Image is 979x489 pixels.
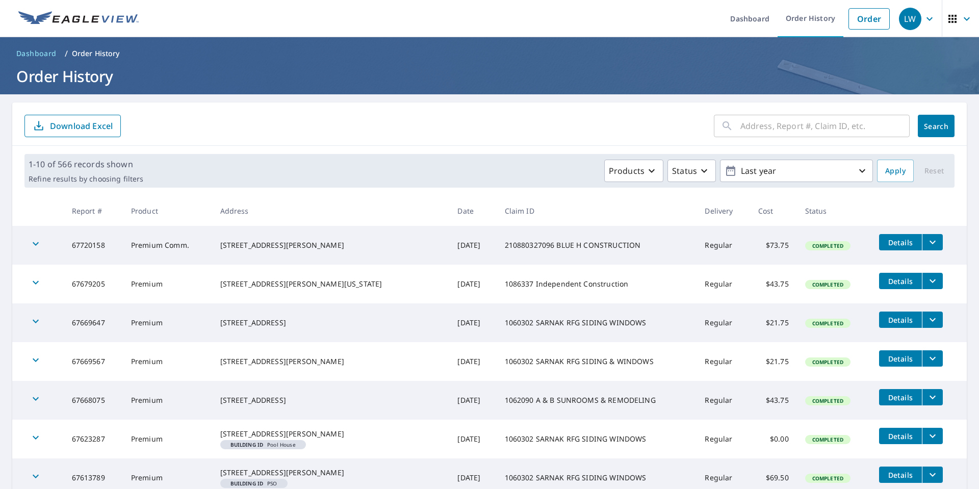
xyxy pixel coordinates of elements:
[609,165,645,177] p: Products
[224,481,284,486] span: PSO
[750,265,797,303] td: $43.75
[737,162,856,180] p: Last year
[879,467,922,483] button: detailsBtn-67613789
[797,196,871,226] th: Status
[750,342,797,381] td: $21.75
[29,174,143,184] p: Refine results by choosing filters
[922,273,943,289] button: filesDropdownBtn-67679205
[806,242,849,249] span: Completed
[497,265,697,303] td: 1086337 Independent Construction
[667,160,716,182] button: Status
[879,312,922,328] button: detailsBtn-67669647
[879,273,922,289] button: detailsBtn-67679205
[885,276,916,286] span: Details
[123,420,212,458] td: Premium
[806,436,849,443] span: Completed
[123,265,212,303] td: Premium
[497,342,697,381] td: 1060302 SARNAK RFG SIDING & WINDOWS
[16,48,57,59] span: Dashboard
[123,381,212,420] td: Premium
[750,196,797,226] th: Cost
[922,389,943,405] button: filesDropdownBtn-67668075
[64,381,123,420] td: 67668075
[926,121,946,131] span: Search
[922,350,943,367] button: filesDropdownBtn-67669567
[64,303,123,342] td: 67669647
[806,281,849,288] span: Completed
[12,66,967,87] h1: Order History
[885,431,916,441] span: Details
[123,342,212,381] td: Premium
[449,303,496,342] td: [DATE]
[750,420,797,458] td: $0.00
[879,350,922,367] button: detailsBtn-67669567
[899,8,921,30] div: LW
[740,112,910,140] input: Address, Report #, Claim ID, etc.
[885,238,916,247] span: Details
[885,165,906,177] span: Apply
[449,265,496,303] td: [DATE]
[497,196,697,226] th: Claim ID
[449,226,496,265] td: [DATE]
[604,160,663,182] button: Products
[224,442,302,447] span: Pool House
[750,381,797,420] td: $43.75
[885,470,916,480] span: Details
[497,381,697,420] td: 1062090 A & B SUNROOMS & REMODELING
[220,468,442,478] div: [STREET_ADDRESS][PERSON_NAME]
[64,265,123,303] td: 67679205
[879,389,922,405] button: detailsBtn-67668075
[806,320,849,327] span: Completed
[806,358,849,366] span: Completed
[697,420,750,458] td: Regular
[449,342,496,381] td: [DATE]
[123,226,212,265] td: Premium Comm.
[64,342,123,381] td: 67669567
[877,160,914,182] button: Apply
[750,226,797,265] td: $73.75
[220,429,442,439] div: [STREET_ADDRESS][PERSON_NAME]
[12,45,967,62] nav: breadcrumb
[848,8,890,30] a: Order
[64,420,123,458] td: 67623287
[123,196,212,226] th: Product
[64,196,123,226] th: Report #
[922,428,943,444] button: filesDropdownBtn-67623287
[64,226,123,265] td: 67720158
[922,234,943,250] button: filesDropdownBtn-67720158
[918,115,955,137] button: Search
[885,393,916,402] span: Details
[497,420,697,458] td: 1060302 SARNAK RFG SIDING WINDOWS
[449,420,496,458] td: [DATE]
[922,467,943,483] button: filesDropdownBtn-67613789
[72,48,120,59] p: Order History
[697,265,750,303] td: Regular
[750,303,797,342] td: $21.75
[220,279,442,289] div: [STREET_ADDRESS][PERSON_NAME][US_STATE]
[806,397,849,404] span: Completed
[922,312,943,328] button: filesDropdownBtn-67669647
[497,303,697,342] td: 1060302 SARNAK RFG SIDING WINDOWS
[12,45,61,62] a: Dashboard
[18,11,139,27] img: EV Logo
[230,481,264,486] em: Building ID
[220,240,442,250] div: [STREET_ADDRESS][PERSON_NAME]
[885,354,916,364] span: Details
[220,318,442,328] div: [STREET_ADDRESS]
[879,234,922,250] button: detailsBtn-67720158
[697,226,750,265] td: Regular
[720,160,873,182] button: Last year
[885,315,916,325] span: Details
[29,158,143,170] p: 1-10 of 566 records shown
[230,442,264,447] em: Building ID
[697,381,750,420] td: Regular
[24,115,121,137] button: Download Excel
[879,428,922,444] button: detailsBtn-67623287
[806,475,849,482] span: Completed
[672,165,697,177] p: Status
[449,196,496,226] th: Date
[497,226,697,265] td: 210880327096 BLUE H CONSTRUCTION
[449,381,496,420] td: [DATE]
[50,120,113,132] p: Download Excel
[220,356,442,367] div: [STREET_ADDRESS][PERSON_NAME]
